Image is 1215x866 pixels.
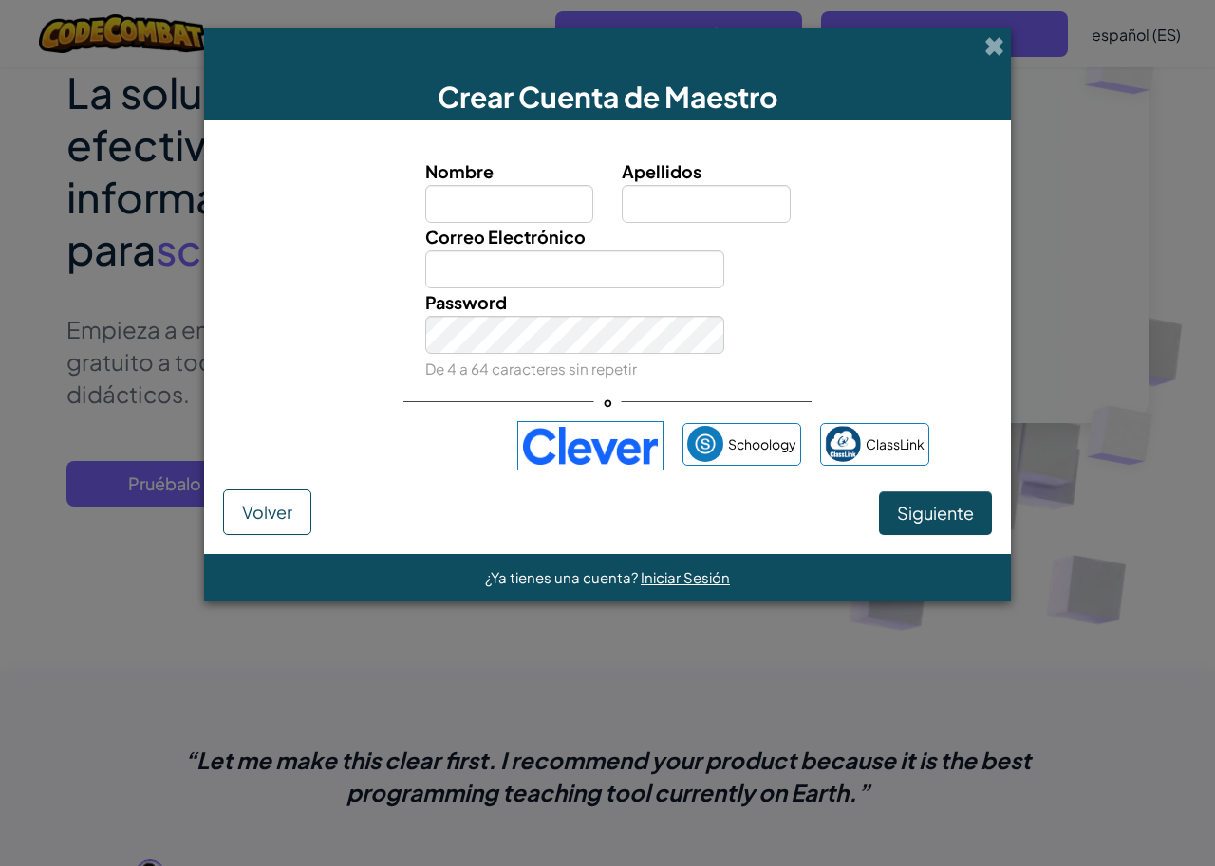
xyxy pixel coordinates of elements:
[641,568,730,586] a: Iniciar Sesión
[879,491,992,535] button: Siguiente
[242,501,292,523] span: Volver
[425,226,586,248] span: Correo Electrónico
[897,502,974,524] span: Siguiente
[687,426,723,462] img: schoology.png
[866,431,925,458] span: ClassLink
[425,291,507,313] span: Password
[517,421,664,470] img: clever-logo-blue.png
[438,79,778,115] span: Crear Cuenta de Maestro
[622,160,701,182] span: Apellidos
[223,489,311,535] button: Volver
[425,160,494,182] span: Nombre
[485,568,641,586] span: ¿Ya tienes una cuenta?
[425,359,637,378] small: De 4 a 64 caracteres sin repetir
[825,426,861,462] img: classlink-logo-small.png
[276,425,508,467] iframe: Botón Iniciar sesión con Google
[728,431,796,458] span: Schoology
[594,388,622,415] span: o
